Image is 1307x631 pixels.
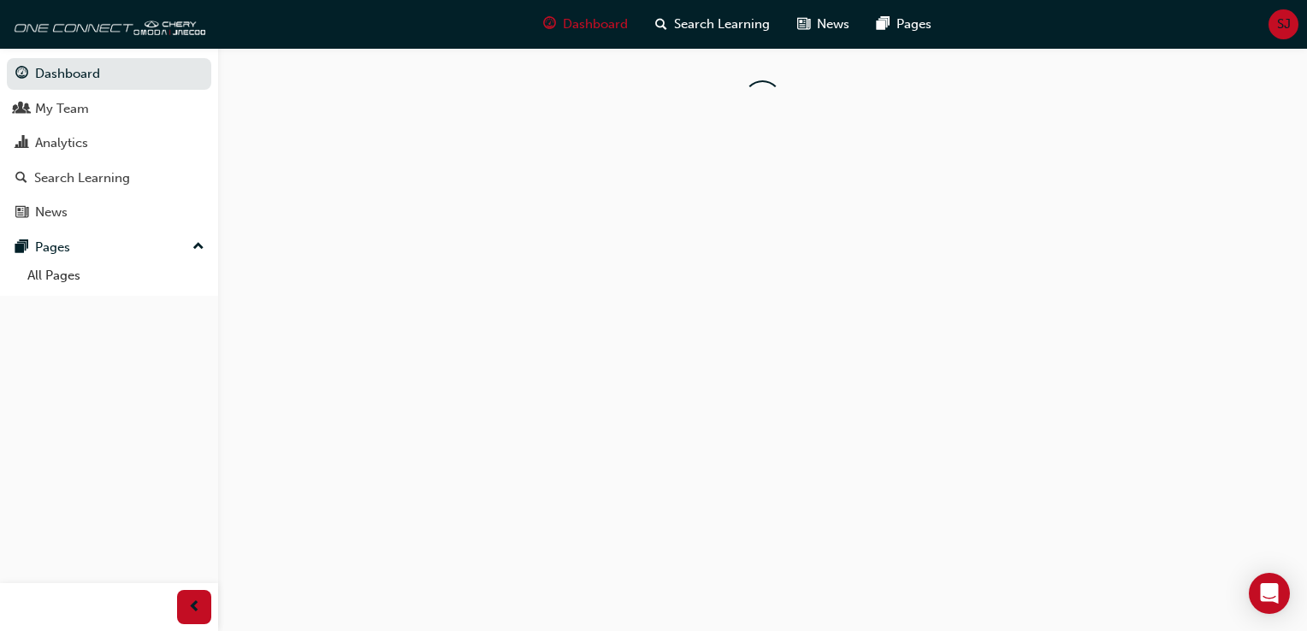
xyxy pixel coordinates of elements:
[15,67,28,82] span: guage-icon
[7,197,211,228] a: News
[896,15,931,34] span: Pages
[15,171,27,186] span: search-icon
[1277,15,1291,34] span: SJ
[817,15,849,34] span: News
[188,597,201,618] span: prev-icon
[563,15,628,34] span: Dashboard
[35,99,89,119] div: My Team
[7,232,211,263] button: Pages
[192,236,204,258] span: up-icon
[21,262,211,289] a: All Pages
[15,205,28,221] span: news-icon
[7,58,211,90] a: Dashboard
[35,238,70,257] div: Pages
[35,203,68,222] div: News
[15,102,28,117] span: people-icon
[7,93,211,125] a: My Team
[674,15,770,34] span: Search Learning
[655,14,667,35] span: search-icon
[15,136,28,151] span: chart-icon
[642,7,784,42] a: search-iconSearch Learning
[784,7,863,42] a: news-iconNews
[15,240,28,256] span: pages-icon
[543,14,556,35] span: guage-icon
[877,14,890,35] span: pages-icon
[7,55,211,232] button: DashboardMy TeamAnalyticsSearch LearningNews
[34,168,130,188] div: Search Learning
[9,7,205,41] img: oneconnect
[1269,9,1298,39] button: SJ
[863,7,945,42] a: pages-iconPages
[7,162,211,194] a: Search Learning
[7,127,211,159] a: Analytics
[797,14,810,35] span: news-icon
[35,133,88,153] div: Analytics
[1249,573,1290,614] div: Open Intercom Messenger
[529,7,642,42] a: guage-iconDashboard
